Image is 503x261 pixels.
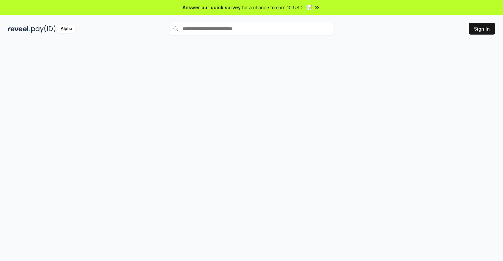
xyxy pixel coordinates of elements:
[469,23,495,35] button: Sign In
[31,25,56,33] img: pay_id
[242,4,312,11] span: for a chance to earn 10 USDT 📝
[57,25,75,33] div: Alpha
[8,25,30,33] img: reveel_dark
[183,4,241,11] span: Answer our quick survey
